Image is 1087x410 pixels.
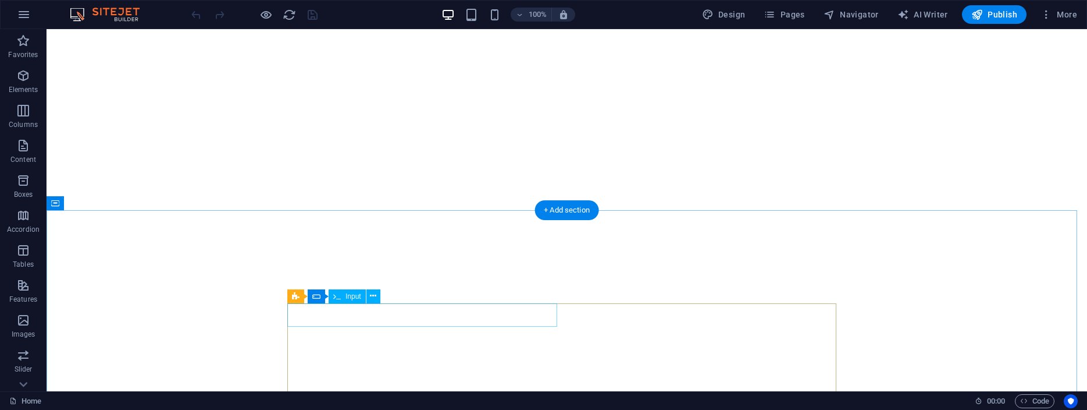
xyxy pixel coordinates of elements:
[702,9,746,20] span: Design
[962,5,1027,24] button: Publish
[764,9,804,20] span: Pages
[1064,394,1078,408] button: Usercentrics
[1015,394,1054,408] button: Code
[7,225,40,234] p: Accordion
[975,394,1006,408] h6: Session time
[971,9,1017,20] span: Publish
[824,9,879,20] span: Navigator
[511,8,552,22] button: 100%
[12,330,35,339] p: Images
[14,190,33,199] p: Boxes
[15,365,33,374] p: Slider
[1040,9,1077,20] span: More
[987,394,1005,408] span: 00 00
[528,8,547,22] h6: 100%
[1036,5,1082,24] button: More
[1020,394,1049,408] span: Code
[534,200,599,220] div: + Add section
[995,397,997,405] span: :
[759,5,809,24] button: Pages
[9,394,41,408] a: Click to cancel selection. Double-click to open Pages
[345,293,361,300] span: Input
[9,295,37,304] p: Features
[9,120,38,129] p: Columns
[282,8,296,22] button: reload
[558,9,569,20] i: On resize automatically adjust zoom level to fit chosen device.
[819,5,883,24] button: Navigator
[9,85,38,94] p: Elements
[8,50,38,59] p: Favorites
[13,260,34,269] p: Tables
[697,5,750,24] div: Design (Ctrl+Alt+Y)
[897,9,948,20] span: AI Writer
[893,5,953,24] button: AI Writer
[10,155,36,164] p: Content
[67,8,154,22] img: Editor Logo
[697,5,750,24] button: Design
